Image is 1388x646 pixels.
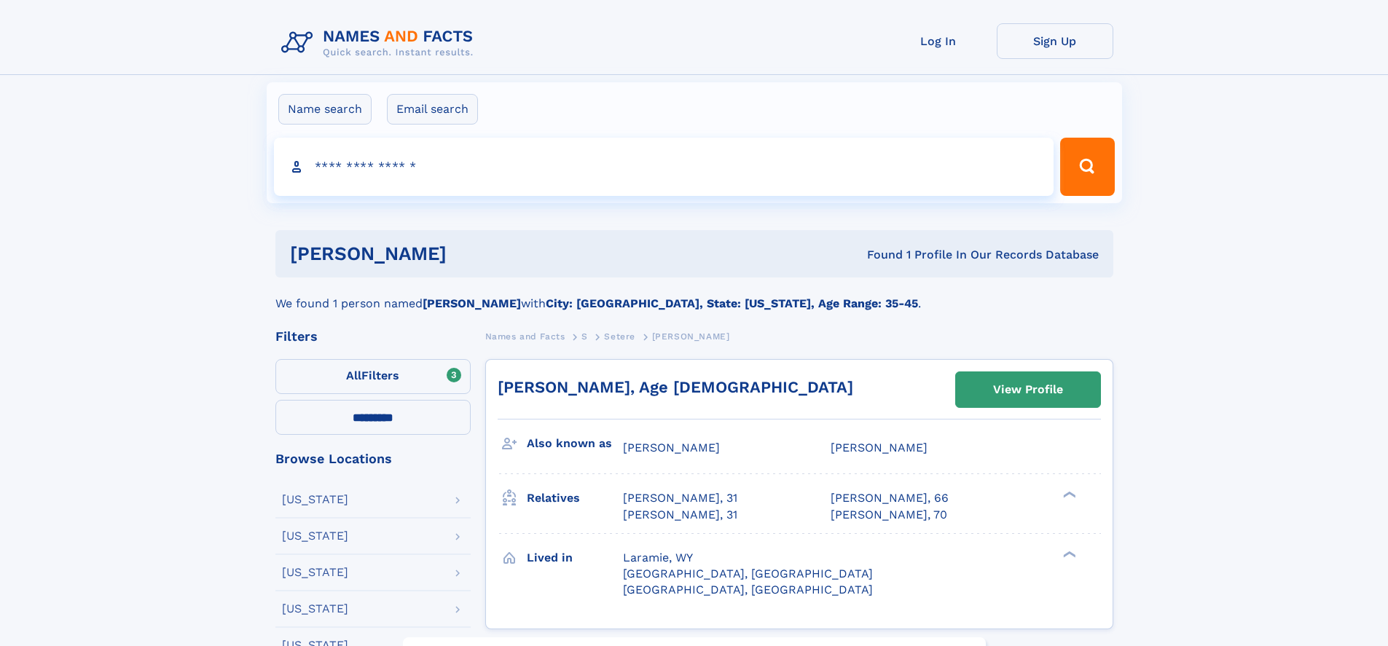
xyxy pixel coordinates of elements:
span: S [581,331,588,342]
a: S [581,327,588,345]
div: Found 1 Profile In Our Records Database [656,247,1099,263]
a: [PERSON_NAME], 31 [623,490,737,506]
label: Name search [278,94,372,125]
button: Search Button [1060,138,1114,196]
h1: [PERSON_NAME] [290,245,657,263]
div: View Profile [993,373,1063,406]
span: All [346,369,361,382]
b: [PERSON_NAME] [423,296,521,310]
a: Setere [604,327,635,345]
img: Logo Names and Facts [275,23,485,63]
div: [US_STATE] [282,567,348,578]
div: ❯ [1059,549,1077,559]
a: Log In [880,23,997,59]
a: Names and Facts [485,327,565,345]
span: [PERSON_NAME] [652,331,730,342]
div: [US_STATE] [282,530,348,542]
span: Setere [604,331,635,342]
div: [US_STATE] [282,603,348,615]
label: Filters [275,359,471,394]
span: [GEOGRAPHIC_DATA], [GEOGRAPHIC_DATA] [623,567,873,580]
input: search input [274,138,1054,196]
label: Email search [387,94,478,125]
a: Sign Up [997,23,1113,59]
span: Laramie, WY [623,551,693,564]
span: [PERSON_NAME] [623,441,720,454]
a: [PERSON_NAME], 70 [831,507,947,523]
a: [PERSON_NAME], 31 [623,507,737,523]
div: Browse Locations [275,452,471,465]
a: [PERSON_NAME], Age [DEMOGRAPHIC_DATA] [498,378,853,396]
div: Filters [275,330,471,343]
h3: Also known as [527,431,623,456]
b: City: [GEOGRAPHIC_DATA], State: [US_STATE], Age Range: 35-45 [546,296,918,310]
div: ❯ [1059,490,1077,500]
a: [PERSON_NAME], 66 [831,490,949,506]
span: [GEOGRAPHIC_DATA], [GEOGRAPHIC_DATA] [623,583,873,596]
span: [PERSON_NAME] [831,441,928,454]
h3: Relatives [527,486,623,511]
div: We found 1 person named with . [275,277,1113,312]
div: [US_STATE] [282,494,348,505]
a: View Profile [956,372,1100,407]
h3: Lived in [527,545,623,570]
